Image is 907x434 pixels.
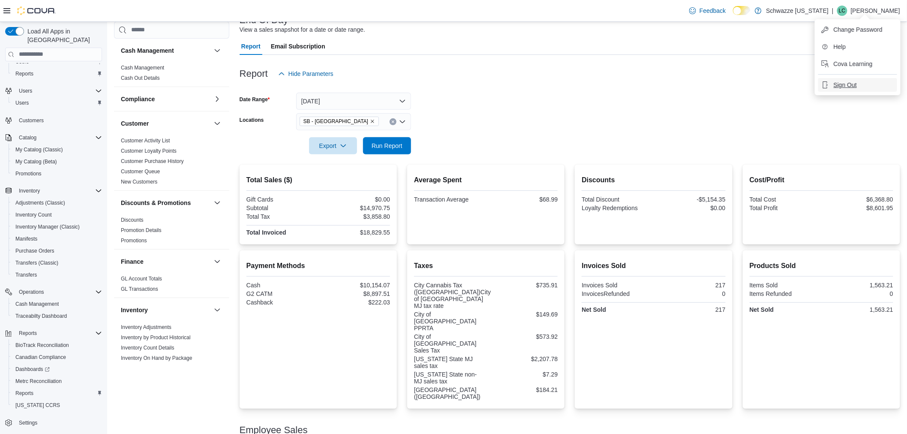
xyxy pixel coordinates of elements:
strong: Net Sold [582,306,606,313]
a: GL Transactions [121,286,158,292]
button: Cash Management [212,45,222,56]
h3: Cash Management [121,46,174,55]
div: $6,368.80 [823,196,893,203]
button: Inventory [15,186,43,196]
a: Transfers [12,270,40,280]
div: $0.00 [320,196,390,203]
button: Export [309,137,357,154]
div: 217 [655,306,726,313]
div: Total Cost [750,196,820,203]
span: Settings [15,417,102,428]
button: Reports [9,387,105,399]
a: Canadian Compliance [12,352,69,362]
span: Reports [15,390,33,397]
a: Purchase Orders [12,246,58,256]
button: Finance [121,257,210,266]
span: Inventory Adjustments [121,324,171,331]
span: My Catalog (Beta) [15,158,57,165]
span: Load All Apps in [GEOGRAPHIC_DATA] [24,27,102,44]
h3: Report [240,69,268,79]
span: Inventory [19,187,40,194]
span: Metrc Reconciliation [12,376,102,386]
button: BioTrack Reconciliation [9,339,105,351]
button: Catalog [15,133,40,143]
div: Customer [114,136,229,190]
button: Cash Management [9,298,105,310]
span: Reports [12,388,102,398]
button: [DATE] [296,93,411,110]
button: Transfers [9,269,105,281]
button: [US_STATE] CCRS [9,399,105,411]
div: -$5,154.35 [655,196,726,203]
div: Transaction Average [414,196,484,203]
a: Inventory Manager (Classic) [12,222,83,232]
div: $18,829.55 [320,229,390,236]
div: $10,154.07 [320,282,390,289]
span: BioTrack Reconciliation [12,340,102,350]
button: Promotions [9,168,105,180]
h2: Cost/Profit [750,175,893,185]
h3: Inventory [121,306,148,314]
span: Hide Parameters [288,69,333,78]
span: Operations [19,289,44,295]
button: Help [818,40,897,54]
div: City of [GEOGRAPHIC_DATA] PPRTA [414,311,484,332]
span: Promotions [15,170,42,177]
a: Promotions [121,238,147,244]
span: Sign Out [834,81,857,89]
button: Finance [212,256,222,267]
span: Promotions [12,169,102,179]
h3: Compliance [121,95,155,103]
div: $0.00 [655,205,726,211]
button: Catalog [2,132,105,144]
span: Cash Management [15,301,59,307]
button: Reports [15,328,40,338]
p: | [832,6,834,16]
span: LC [839,6,845,16]
span: Customer Purchase History [121,158,184,165]
span: Transfers (Classic) [12,258,102,268]
button: Compliance [212,94,222,104]
a: My Catalog (Classic) [12,145,66,155]
div: Loyalty Redemptions [582,205,652,211]
span: Users [12,98,102,108]
a: Dashboards [9,363,105,375]
span: Customer Activity List [121,137,170,144]
div: [US_STATE] State non-MJ sales tax [414,371,484,385]
div: Subtotal [246,205,317,211]
button: Inventory [2,185,105,197]
button: Transfers (Classic) [9,257,105,269]
div: Finance [114,274,229,298]
button: Inventory [212,305,222,315]
div: City of [GEOGRAPHIC_DATA] Sales Tax [414,333,484,354]
span: Inventory Count [12,210,102,220]
button: Run Report [363,137,411,154]
a: Inventory Adjustments [121,324,171,330]
button: Inventory Manager (Classic) [9,221,105,233]
div: Cash Management [114,63,229,87]
span: Feedback [700,6,726,15]
button: Users [9,97,105,109]
span: Traceabilty Dashboard [12,311,102,321]
button: Manifests [9,233,105,245]
a: Users [12,98,32,108]
button: Clear input [390,118,396,125]
span: Adjustments (Classic) [15,199,65,206]
div: $8,897.51 [320,290,390,297]
span: SB - [GEOGRAPHIC_DATA] [303,117,368,126]
span: Operations [15,287,102,297]
button: Reports [2,327,105,339]
div: $222.03 [320,299,390,306]
a: Cash Out Details [121,75,160,81]
label: Date Range [240,96,270,103]
span: Customers [19,117,44,124]
span: BioTrack Reconciliation [15,342,69,349]
h3: Finance [121,257,144,266]
a: Cash Management [121,65,164,71]
button: Inventory [121,306,210,314]
h3: Customer [121,119,149,128]
span: GL Transactions [121,286,158,292]
a: Discounts [121,217,144,223]
a: Promotion Details [121,227,162,233]
a: Customer Activity List [121,138,170,144]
